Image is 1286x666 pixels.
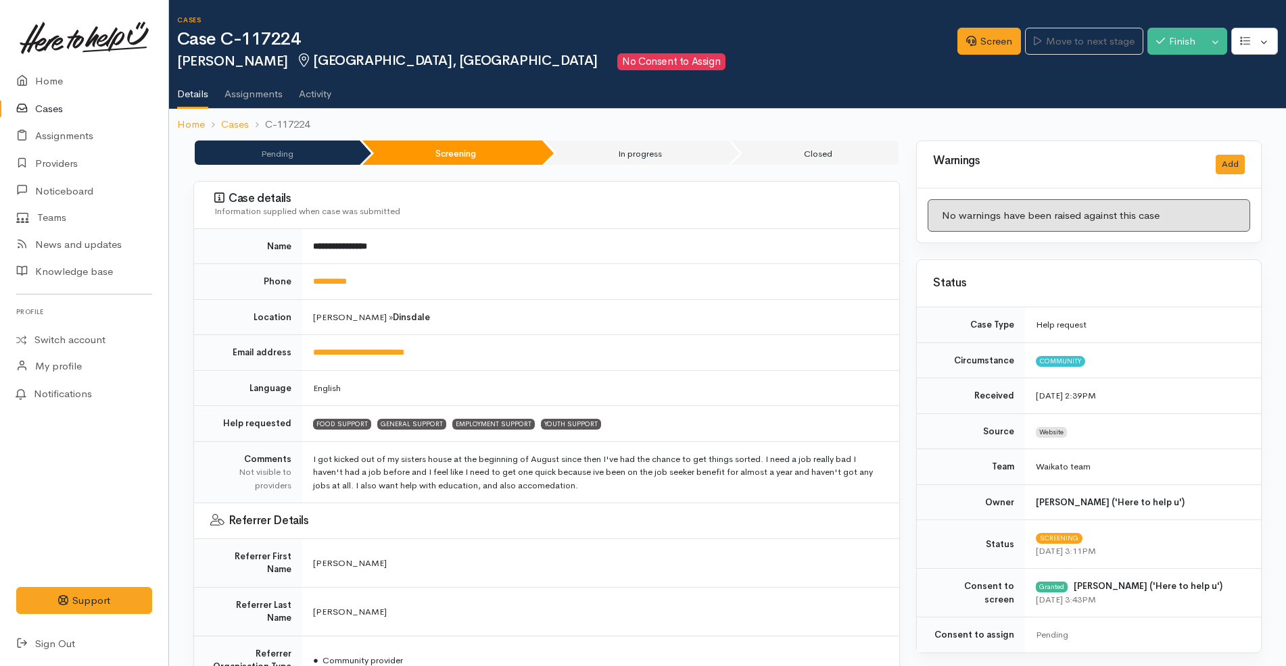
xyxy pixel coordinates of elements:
[313,606,387,617] span: [PERSON_NAME]
[731,140,899,165] li: Closed
[1036,593,1245,607] div: [DATE] 3:43PM
[1036,496,1185,508] b: [PERSON_NAME] ('Here to help u')
[249,117,310,132] li: C-117224
[224,70,283,108] a: Assignments
[1025,307,1261,342] td: Help request
[928,199,1250,232] div: No warnings have been raised against this case
[917,520,1025,569] td: Status
[452,419,535,430] span: EMPLOYMENT SUPPORT
[313,655,403,666] span: Community provider
[933,277,1245,290] h3: Status
[1036,461,1091,472] span: Waikato team
[917,569,1025,617] td: Consent to screen
[177,53,957,70] h2: [PERSON_NAME]
[194,406,302,442] td: Help requested
[194,229,302,264] td: Name
[302,441,899,503] td: I got kicked out of my sisters house at the beginning of August since then I've had the chance to...
[214,205,883,218] div: Information supplied when case was submitted
[169,109,1286,140] nav: breadcrumb
[1036,544,1245,558] div: [DATE] 3:11PM
[362,140,542,165] li: Screening
[1036,427,1067,438] span: Website
[917,484,1025,520] td: Owner
[16,587,152,615] button: Support
[917,378,1025,414] td: Received
[16,303,152,321] h6: Profile
[1147,28,1204,55] button: Finish
[541,419,601,430] span: YOUTH SUPPORT
[1036,533,1082,544] span: Screening
[1074,580,1222,592] b: [PERSON_NAME] ('Here to help u')
[299,70,331,108] a: Activity
[917,307,1025,342] td: Case Type
[195,140,360,165] li: Pending
[617,53,725,70] span: No Consent to Assign
[194,370,302,406] td: Language
[545,140,728,165] li: In progress
[1216,155,1245,174] button: Add
[1036,628,1245,642] div: Pending
[221,117,249,132] a: Cases
[210,465,291,492] div: Not visible to providers
[210,514,883,528] h3: Referrer Details
[917,617,1025,652] td: Consent to assign
[313,655,318,666] span: ●
[194,538,302,587] td: Referrer First Name
[177,16,957,24] h6: Cases
[917,413,1025,449] td: Source
[194,335,302,371] td: Email address
[194,299,302,335] td: Location
[313,311,430,323] span: [PERSON_NAME] »
[313,557,387,569] span: [PERSON_NAME]
[313,419,371,430] span: FOOD SUPPORT
[917,342,1025,378] td: Circumstance
[1036,356,1085,367] span: Community
[302,370,899,406] td: English
[393,311,430,323] b: Dinsdale
[177,70,208,109] a: Details
[194,587,302,636] td: Referrer Last Name
[377,419,446,430] span: GENERAL SUPPORT
[296,52,598,69] span: [GEOGRAPHIC_DATA], [GEOGRAPHIC_DATA]
[1036,390,1096,401] time: [DATE] 2:39PM
[214,192,883,205] h3: Case details
[1025,28,1143,55] a: Move to next stage
[194,441,302,503] td: Comments
[177,30,957,49] h1: Case C-117224
[917,449,1025,485] td: Team
[1036,582,1068,592] div: Granted
[957,28,1021,55] a: Screen
[933,155,1199,168] h3: Warnings
[177,117,205,132] a: Home
[194,264,302,300] td: Phone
